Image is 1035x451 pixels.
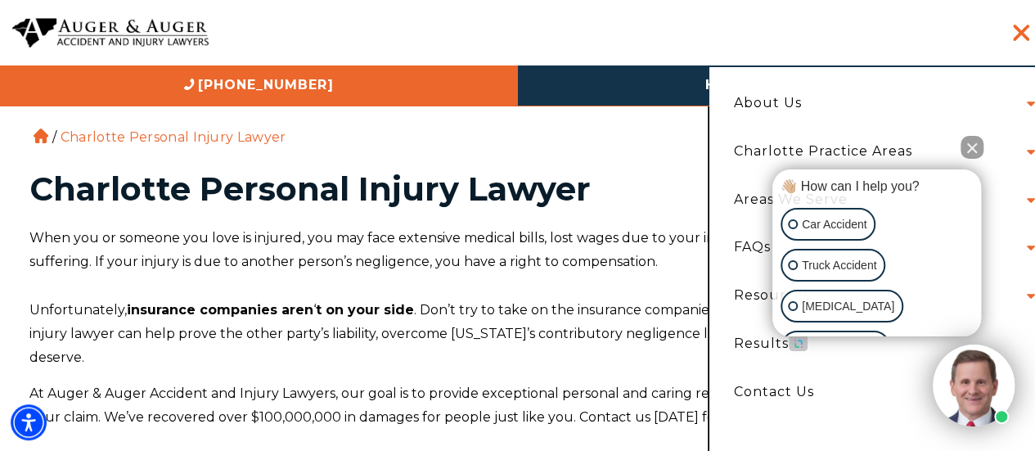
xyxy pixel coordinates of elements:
p: Truck Accident [802,255,876,276]
div: 👋🏼 How can I help you? [776,178,977,196]
a: About Us [722,79,814,128]
li: Charlotte Personal Injury Lawyer [56,129,290,145]
img: Auger & Auger Accident and Injury Lawyers Logo [12,18,209,48]
div: Accessibility Menu [11,404,47,440]
h1: Charlotte Personal Injury Lawyer [29,173,1006,205]
button: Close Intaker Chat Widget [961,136,983,159]
a: Resources [722,272,822,320]
a: Charlotte Practice Areas [722,128,925,176]
p: [MEDICAL_DATA] [802,296,894,317]
img: Intaker widget Avatar [933,345,1015,426]
p: Car Accident [802,214,866,235]
p: When you or someone you love is injured, you may face extensive medical bills, lost wages due to ... [29,227,1006,274]
a: Home [34,129,48,143]
strong: insurance companies aren [127,302,313,318]
p: Unfortunately, ‘ . Don’t try to take on the insurance companies on your own. A [PERSON_NAME] pers... [29,299,1006,369]
a: Open intaker chat [789,336,808,351]
p: At Auger & Auger Accident and Injury Lawyers, our goal is to provide exceptional personal and car... [29,382,1006,430]
a: FAQs [722,223,783,272]
button: Menu [997,16,1029,49]
strong: t on your side [316,302,414,318]
a: Areas We Serve [722,176,860,224]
